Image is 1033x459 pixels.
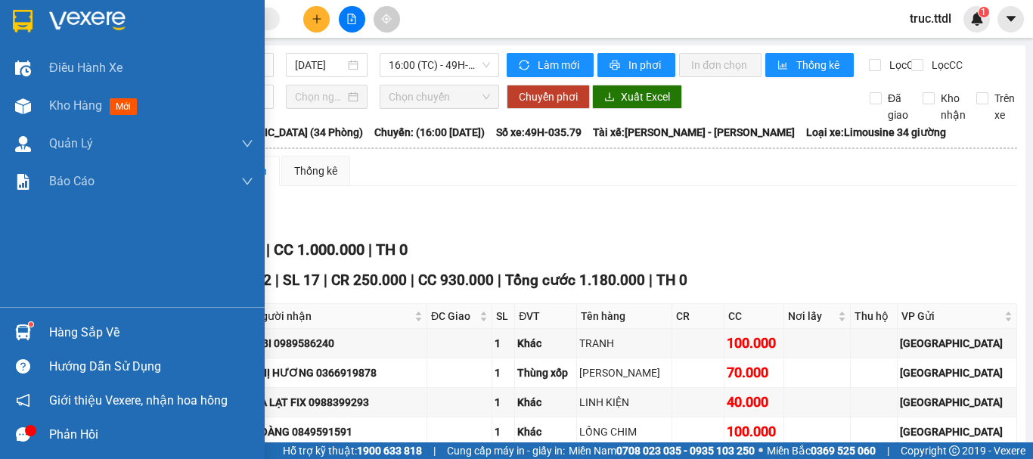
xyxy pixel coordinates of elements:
[926,57,965,73] span: Lọc CC
[223,271,271,289] span: Đơn 12
[851,304,898,329] th: Thu hộ
[979,7,989,17] sup: 1
[628,57,663,73] span: In phơi
[389,85,490,108] span: Chọn chuyến
[381,14,392,24] span: aim
[241,175,253,188] span: down
[110,98,137,115] span: mới
[672,304,724,329] th: CR
[374,124,485,141] span: Chuyến: (16:00 [DATE])
[376,240,408,259] span: TH 0
[15,60,31,76] img: warehouse-icon
[495,335,512,352] div: 1
[538,57,582,73] span: Làm mới
[433,442,436,459] span: |
[935,90,972,123] span: Kho nhận
[15,136,31,152] img: warehouse-icon
[389,54,490,76] span: 16:00 (TC) - 49H-035.79
[16,359,30,374] span: question-circle
[997,6,1024,33] button: caret-down
[898,417,1017,447] td: Đà Nẵng
[517,423,574,440] div: Khác
[621,88,670,105] span: Xuất Excel
[374,6,400,33] button: aim
[900,423,1014,440] div: [GEOGRAPHIC_DATA]
[758,448,763,454] span: ⚪️
[898,358,1017,388] td: Đà Nẵng
[724,304,785,329] th: CC
[592,85,682,109] button: downloadXuất Excel
[418,271,494,289] span: CC 930.000
[767,442,876,459] span: Miền Bắc
[517,335,574,352] div: Khác
[597,53,675,77] button: printerIn phơi
[507,53,594,77] button: syncLàm mới
[988,90,1021,123] span: Trên xe
[312,14,322,24] span: plus
[981,7,986,17] span: 1
[788,308,834,324] span: Nơi lấy
[15,98,31,114] img: warehouse-icon
[1004,12,1018,26] span: caret-down
[517,394,574,411] div: Khác
[49,134,93,153] span: Quản Lý
[49,98,102,113] span: Kho hàng
[411,271,414,289] span: |
[577,304,672,329] th: Tên hàng
[13,10,33,33] img: logo-vxr
[796,57,842,73] span: Thống kê
[324,271,327,289] span: |
[806,124,946,141] span: Loại xe: Limousine 34 giường
[505,271,645,289] span: Tổng cước 1.180.000
[253,394,424,411] div: ĐÀ LẠT FIX 0988399293
[15,324,31,340] img: warehouse-icon
[492,304,515,329] th: SL
[339,6,365,33] button: file-add
[49,321,253,344] div: Hàng sắp về
[266,240,270,259] span: |
[898,9,963,28] span: truc.ttdl
[253,335,424,352] div: A BI 0989586240
[519,60,532,72] span: sync
[887,442,889,459] span: |
[49,355,253,378] div: Hướng dẫn sử dụng
[517,364,574,381] div: Thùng xốp
[970,12,984,26] img: icon-new-feature
[579,364,669,381] div: [PERSON_NAME]
[253,364,424,381] div: CHỊ HƯƠNG 0366919878
[727,421,782,442] div: 100.000
[593,124,795,141] span: Tài xế: [PERSON_NAME] - [PERSON_NAME]
[765,53,854,77] button: bar-chartThống kê
[496,124,582,141] span: Số xe: 49H-035.79
[727,392,782,413] div: 40.000
[241,138,253,150] span: down
[49,423,253,446] div: Phản hồi
[357,445,422,457] strong: 1900 633 818
[515,304,577,329] th: ĐVT
[495,364,512,381] div: 1
[16,427,30,442] span: message
[431,308,476,324] span: ĐC Giao
[253,423,424,440] div: HOÀNG 0849591591
[49,172,95,191] span: Báo cáo
[29,322,33,327] sup: 1
[656,271,687,289] span: TH 0
[898,388,1017,417] td: Đà Nẵng
[604,91,615,104] span: download
[49,58,123,77] span: Điều hành xe
[900,364,1014,381] div: [GEOGRAPHIC_DATA]
[727,333,782,354] div: 100.000
[883,57,923,73] span: Lọc CR
[882,90,914,123] span: Đã giao
[579,423,669,440] div: LỒNG CHIM
[294,163,337,179] div: Thống kê
[616,445,755,457] strong: 0708 023 035 - 0935 103 250
[507,85,590,109] button: Chuyển phơi
[901,308,1001,324] span: VP Gửi
[16,393,30,408] span: notification
[15,174,31,190] img: solution-icon
[811,445,876,457] strong: 0369 525 060
[275,271,279,289] span: |
[283,271,320,289] span: SL 17
[679,53,762,77] button: In đơn chọn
